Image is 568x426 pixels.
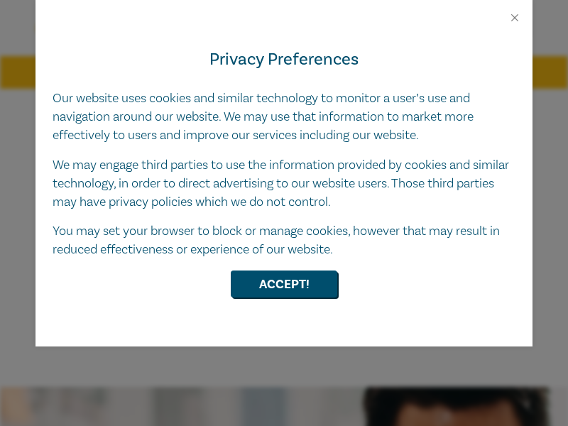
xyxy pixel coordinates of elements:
h4: Privacy Preferences [53,47,515,72]
button: Accept! [231,271,337,297]
p: You may set your browser to block or manage cookies, however that may result in reduced effective... [53,222,515,259]
p: We may engage third parties to use the information provided by cookies and similar technology, in... [53,156,515,212]
p: Our website uses cookies and similar technology to monitor a user’s use and navigation around our... [53,89,515,145]
button: Close [508,11,521,24]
